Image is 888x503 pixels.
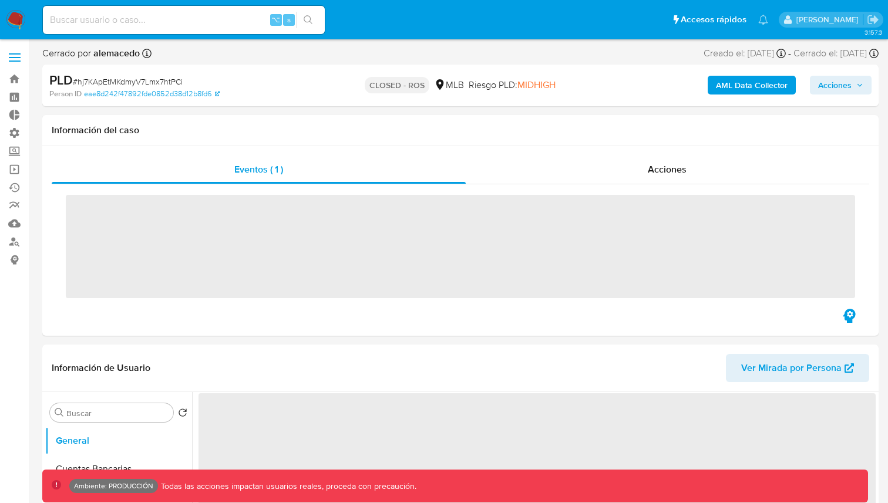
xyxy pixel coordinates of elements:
[758,15,768,25] a: Notificaciones
[91,46,140,60] b: alemacedo
[52,124,869,136] h1: Información del caso
[52,362,150,374] h1: Información de Usuario
[84,89,220,99] a: eae8d242f47892fde0852d38d12b8fd6
[867,13,879,26] a: Salir
[271,14,280,25] span: ⌥
[49,89,82,99] b: Person ID
[741,354,842,382] span: Ver Mirada por Persona
[704,47,786,60] div: Creado el: [DATE]
[469,79,556,92] span: Riesgo PLD:
[66,408,169,418] input: Buscar
[178,408,187,421] button: Volver al orden por defecto
[648,163,687,176] span: Acciones
[158,481,416,492] p: Todas las acciones impactan usuarios reales, proceda con precaución.
[74,484,153,488] p: Ambiente: PRODUCCIÓN
[681,13,746,26] span: Accesos rápidos
[296,12,320,28] button: search-icon
[365,77,429,93] p: CLOSED - ROS
[517,78,556,92] span: MIDHIGH
[43,12,325,28] input: Buscar usuario o caso...
[796,14,863,25] p: kevin.palacios@mercadolibre.com
[810,76,872,94] button: Acciones
[434,79,464,92] div: MLB
[45,455,192,483] button: Cuentas Bancarias
[726,354,869,382] button: Ver Mirada por Persona
[73,76,183,87] span: # hj7KApEtMKdmyV7Lmx7htPCi
[287,14,291,25] span: s
[234,163,283,176] span: Eventos ( 1 )
[716,76,788,94] b: AML Data Collector
[66,195,855,298] span: ‌
[788,47,791,60] span: -
[49,70,73,89] b: PLD
[793,47,879,60] div: Cerrado el: [DATE]
[708,76,796,94] button: AML Data Collector
[45,427,192,455] button: General
[818,76,852,94] span: Acciones
[55,408,64,417] button: Buscar
[42,47,140,60] span: Cerrado por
